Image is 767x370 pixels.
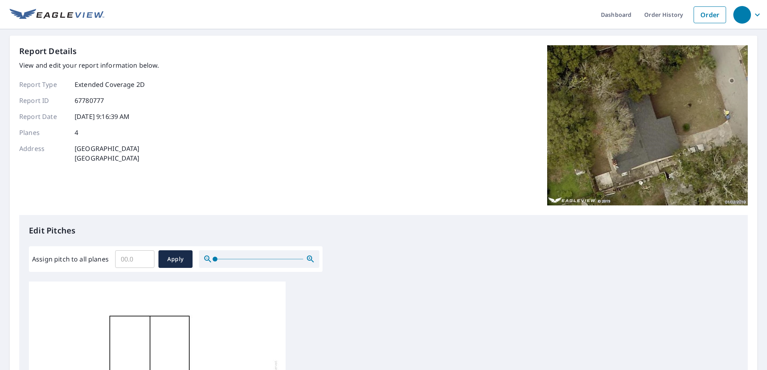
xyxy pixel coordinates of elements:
p: View and edit your report information below. [19,60,159,70]
p: 4 [75,128,78,137]
p: 67780777 [75,96,104,105]
img: EV Logo [10,9,104,21]
p: Address [19,144,67,163]
img: Top image [547,45,748,205]
button: Apply [158,250,193,268]
p: Report Details [19,45,77,57]
input: 00.0 [115,248,154,270]
p: Report Date [19,112,67,121]
p: Planes [19,128,67,137]
p: Report ID [19,96,67,105]
label: Assign pitch to all planes [32,254,109,264]
p: [DATE] 9:16:39 AM [75,112,130,121]
a: Order [694,6,726,23]
p: Edit Pitches [29,225,738,237]
span: Apply [165,254,186,264]
p: Extended Coverage 2D [75,80,145,89]
p: [GEOGRAPHIC_DATA] [GEOGRAPHIC_DATA] [75,144,140,163]
p: Report Type [19,80,67,89]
